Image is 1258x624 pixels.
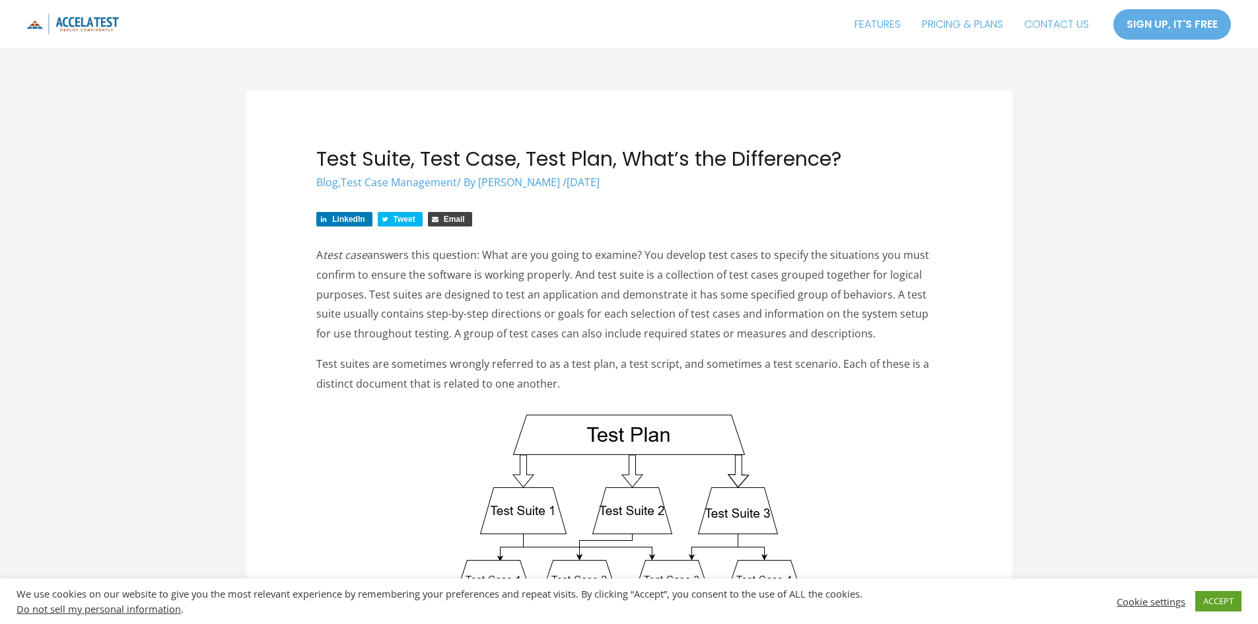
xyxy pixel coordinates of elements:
p: A answers this question: What are you going to examine? You develop test cases to specify the sit... [316,246,942,344]
a: CONTACT US [1014,8,1100,41]
a: ACCEPT [1195,591,1241,611]
div: / By / [316,175,942,190]
span: [PERSON_NAME] [478,175,560,190]
a: [PERSON_NAME] [478,175,563,190]
span: [DATE] [567,175,600,190]
a: Share via Email [428,212,472,226]
span: , [316,175,457,190]
a: Blog [316,175,338,190]
span: Email [444,215,465,224]
em: test case [323,248,367,262]
p: Test suites are sometimes wrongly referred to as a test plan, a test script, and sometimes a test... [316,355,942,394]
img: icon [26,14,119,34]
a: Share on Twitter [378,212,423,226]
a: Cookie settings [1117,596,1185,607]
a: Do not sell my personal information [17,602,181,615]
nav: Site Navigation [844,8,1100,41]
a: Share on LinkedIn [316,212,372,226]
a: SIGN UP, IT'S FREE [1113,9,1232,40]
span: LinkedIn [332,215,365,224]
img: Test Plan, Test Suite, Test Case Diagram [454,415,804,600]
h1: Test Suite, Test Case, Test Plan, What’s the Difference? [316,147,942,171]
a: PRICING & PLANS [911,8,1014,41]
div: . [17,603,874,615]
span: Tweet [394,215,415,224]
a: Test Case Management [341,175,457,190]
div: We use cookies on our website to give you the most relevant experience by remembering your prefer... [17,588,874,615]
a: FEATURES [844,8,911,41]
